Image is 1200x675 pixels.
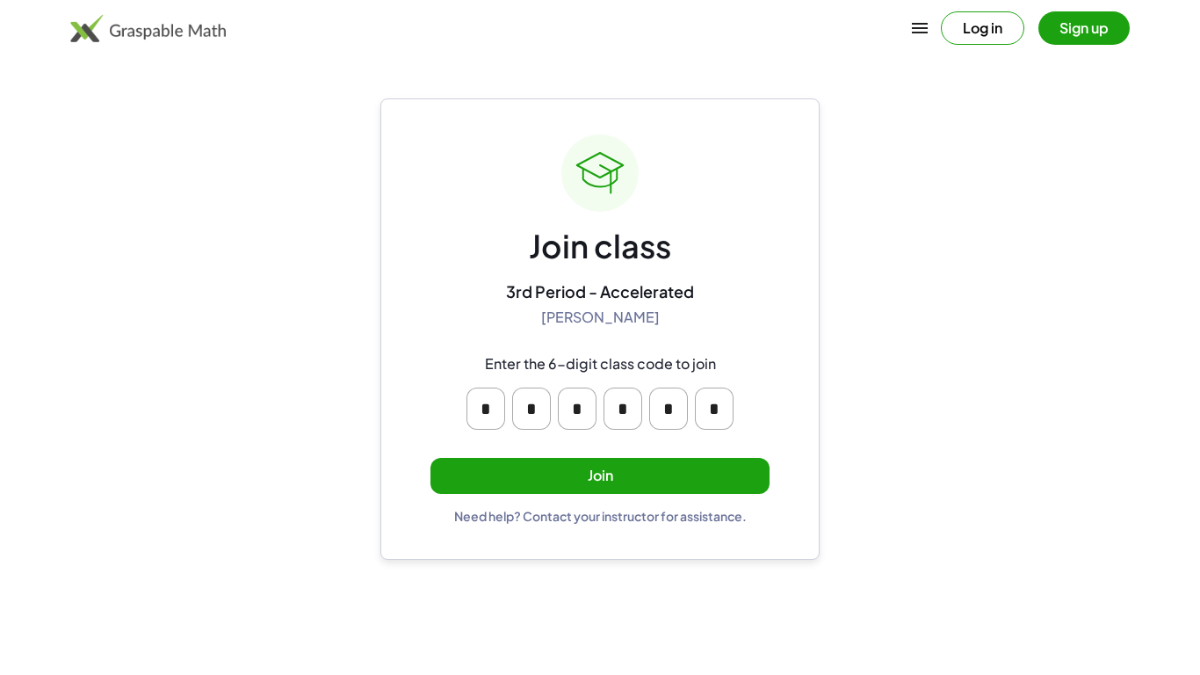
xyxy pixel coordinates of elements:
input: Please enter OTP character 6 [695,388,734,430]
input: Please enter OTP character 5 [649,388,688,430]
input: Please enter OTP character 3 [558,388,596,430]
div: Enter the 6-digit class code to join [485,355,716,374]
button: Log in [941,11,1024,45]
button: Sign up [1038,11,1130,45]
div: [PERSON_NAME] [541,308,660,327]
input: Please enter OTP character 2 [512,388,551,430]
div: Join class [529,226,671,267]
input: Please enter OTP character 4 [604,388,642,430]
div: 3rd Period - Accelerated [506,281,694,301]
button: Join [430,458,770,494]
input: Please enter OTP character 1 [466,388,505,430]
div: Need help? Contact your instructor for assistance. [454,508,747,524]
